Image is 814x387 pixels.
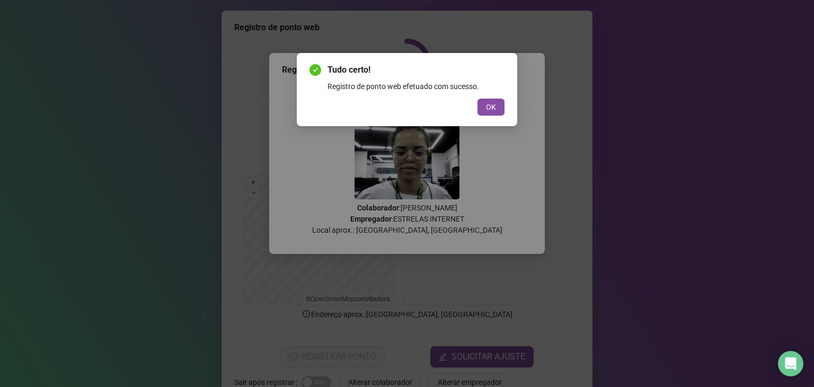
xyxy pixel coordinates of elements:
[486,101,496,113] span: OK
[328,81,505,92] div: Registro de ponto web efetuado com sucesso.
[328,64,505,76] span: Tudo certo!
[477,99,505,116] button: OK
[309,64,321,76] span: check-circle
[778,351,803,376] div: Open Intercom Messenger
